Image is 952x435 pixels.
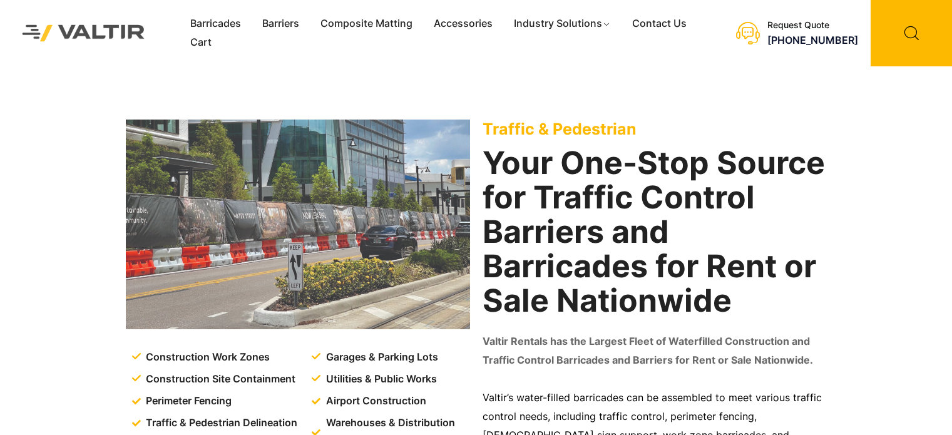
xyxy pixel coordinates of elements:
div: Request Quote [767,20,858,31]
img: Valtir Rentals [9,12,158,54]
span: Airport Construction [323,392,426,411]
span: Perimeter Fencing [143,392,232,411]
p: Valtir Rentals has the Largest Fleet of Waterfilled Construction and Traffic Control Barricades a... [483,332,827,370]
span: Traffic & Pedestrian Delineation [143,414,297,432]
a: Accessories [423,14,503,33]
a: Barricades [180,14,252,33]
a: Contact Us [622,14,697,33]
span: Garages & Parking Lots [323,348,438,367]
a: [PHONE_NUMBER] [767,34,858,46]
a: Composite Matting [310,14,423,33]
span: Utilities & Public Works [323,370,437,389]
span: Construction Site Containment [143,370,295,389]
p: Traffic & Pedestrian [483,120,827,138]
a: Barriers [252,14,310,33]
a: Industry Solutions [503,14,622,33]
a: Cart [180,33,222,52]
h2: Your One-Stop Source for Traffic Control Barriers and Barricades for Rent or Sale Nationwide [483,146,827,318]
span: Construction Work Zones [143,348,270,367]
